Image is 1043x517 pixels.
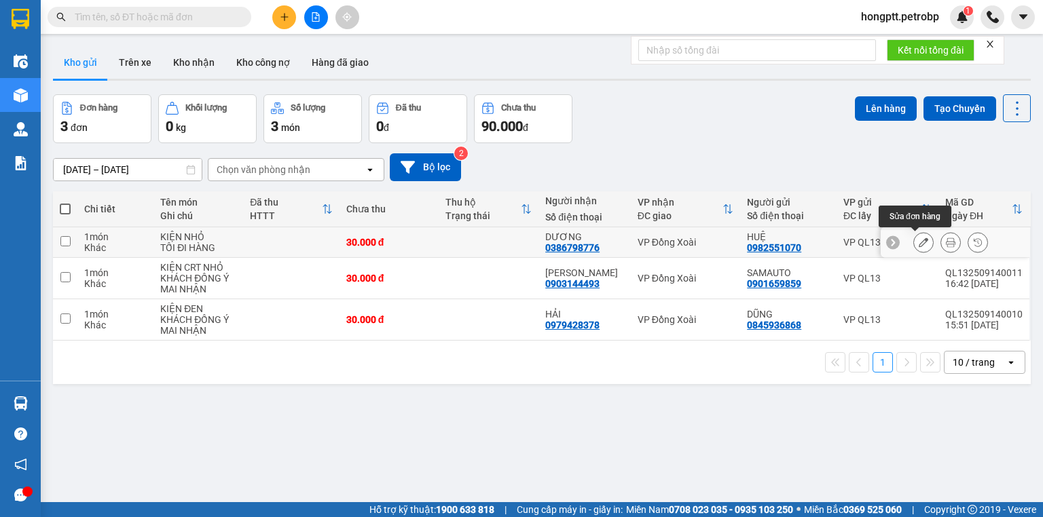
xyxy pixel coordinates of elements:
span: message [14,489,27,501]
th: Toggle SortBy [243,191,340,227]
span: món [281,122,300,133]
div: HTTT [250,210,322,221]
span: Hỗ trợ kỹ thuật: [369,502,494,517]
div: VP QL13 [843,273,932,284]
img: icon-new-feature [956,11,968,23]
input: Tìm tên, số ĐT hoặc mã đơn [75,9,235,24]
div: VP Đồng Xoài [638,314,734,325]
span: đơn [71,122,88,133]
img: phone-icon [987,11,999,23]
span: | [912,502,914,517]
button: Số lượng3món [263,94,362,143]
div: ĐC giao [638,210,723,221]
div: Số điện thoại [747,210,830,221]
div: Đã thu [250,197,322,208]
button: Kho nhận [162,46,225,79]
button: Đã thu0đ [369,94,467,143]
span: aim [342,12,352,22]
div: Đơn hàng [80,103,117,113]
div: 15:51 [DATE] [945,320,1023,330]
svg: open [365,164,376,175]
div: VP Đồng Xoài [638,237,734,248]
span: copyright [968,505,977,514]
div: Thu hộ [445,197,521,208]
div: 16:42 [DATE] [945,278,1023,289]
span: đ [384,122,389,133]
strong: 0369 525 060 [843,504,902,515]
th: Toggle SortBy [938,191,1029,227]
div: Mã GD [945,197,1012,208]
span: Cung cấp máy in - giấy in: [517,502,623,517]
button: Tạo Chuyến [923,96,996,121]
div: Ngày ĐH [945,210,1012,221]
button: Kho công nợ [225,46,301,79]
div: 30.000 đ [346,314,433,325]
div: ANH SƠN [545,267,624,278]
div: 30.000 đ [346,273,433,284]
button: file-add [304,5,328,29]
span: Miền Bắc [804,502,902,517]
span: 3 [271,118,278,134]
div: VP nhận [638,197,723,208]
span: 3 [60,118,68,134]
button: Kho gửi [53,46,108,79]
div: 1 món [84,231,147,242]
span: notification [14,458,27,471]
div: HUỆ [747,231,830,242]
div: 1 món [84,309,147,320]
div: DŨNG [747,309,830,320]
span: | [505,502,507,517]
strong: 1900 633 818 [436,504,494,515]
span: kg [176,122,186,133]
span: Kết nối tổng đài [898,43,964,58]
div: VP Đồng Xoài [638,273,734,284]
div: 1 món [84,267,147,278]
div: KIỆN NHỎ [160,231,236,242]
div: Số lượng [291,103,325,113]
button: caret-down [1011,5,1035,29]
div: 30.000 đ [346,237,433,248]
div: Số điện thoại [545,212,624,223]
button: Đơn hàng3đơn [53,94,151,143]
div: Chọn văn phòng nhận [217,163,310,176]
span: ⚪️ [797,507,801,512]
div: Khác [84,320,147,330]
div: Tên món [160,197,236,208]
div: 0386798776 [545,242,600,253]
span: đ [523,122,528,133]
div: KHÁCH ĐỒNG Ý MAI NHẬN [160,314,236,336]
input: Nhập số tổng đài [638,39,876,61]
span: 0 [376,118,384,134]
span: caret-down [1017,11,1029,23]
span: question-circle [14,427,27,440]
div: Chi tiết [84,204,147,214]
div: SAMAUTO [747,267,830,278]
div: QL132509140011 [945,267,1023,278]
div: Người nhận [545,195,624,206]
strong: 0708 023 035 - 0935 103 250 [669,504,793,515]
div: 10 / trang [953,356,995,369]
th: Toggle SortBy [631,191,741,227]
div: Khác [84,278,147,289]
span: hongptt.petrobp [850,8,950,25]
img: warehouse-icon [14,396,28,410]
button: Kết nối tổng đài [887,39,974,61]
img: warehouse-icon [14,88,28,102]
button: plus [272,5,296,29]
input: Select a date range. [54,159,202,180]
button: Khối lượng0kg [158,94,257,143]
sup: 2 [454,147,468,160]
div: 0845936868 [747,320,801,330]
svg: open [1006,357,1017,368]
span: file-add [311,12,321,22]
button: Bộ lọc [390,153,461,181]
div: 0982551070 [747,242,801,253]
th: Toggle SortBy [837,191,938,227]
img: warehouse-icon [14,54,28,69]
button: Hàng đã giao [301,46,380,79]
div: HẢI [545,309,624,320]
button: Trên xe [108,46,162,79]
div: Ghi chú [160,210,236,221]
img: logo-vxr [12,9,29,29]
div: 0903144493 [545,278,600,289]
